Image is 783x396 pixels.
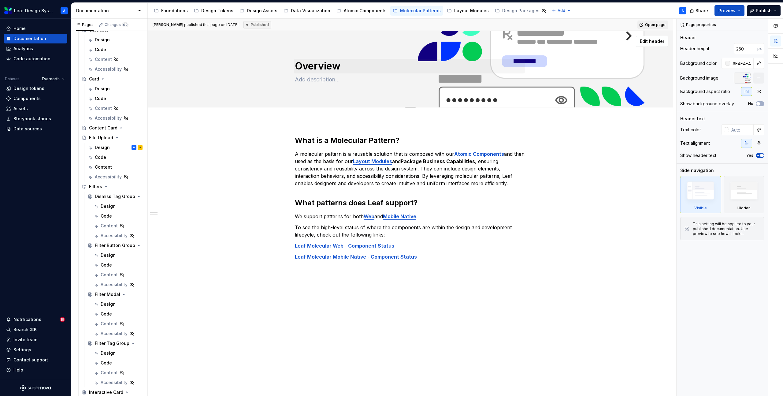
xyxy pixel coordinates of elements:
[502,8,540,14] div: Design Packages
[680,101,734,107] div: Show background overlay
[39,75,67,83] button: Evernorth
[91,378,145,387] a: Accessibility
[636,36,668,47] button: Edit header
[85,192,145,201] a: Dismiss Tag Group
[20,385,51,391] svg: Supernova Logo
[5,77,19,81] div: Dataset
[89,76,99,82] div: Card
[4,24,67,33] a: Home
[13,347,31,353] div: Settings
[746,153,753,158] label: Yes
[101,360,112,366] div: Code
[687,5,712,16] button: Share
[153,22,183,27] span: [PERSON_NAME]
[85,45,145,54] a: Code
[295,224,526,238] p: To see the high-level status of where the components are within the design and development lifecy...
[558,8,565,13] span: Add
[4,7,12,14] img: 6e787e26-f4c0-4230-8924-624fe4a2d214.png
[4,104,67,114] a: Assets
[680,140,710,146] div: Text alignment
[91,299,145,309] a: Design
[95,66,122,72] div: Accessibility
[454,151,504,157] a: Atomic Components
[13,116,51,122] div: Storybook stories
[85,94,145,103] a: Code
[353,158,392,164] a: Layout Modules
[13,316,41,323] div: Notifications
[91,358,145,368] a: Code
[680,75,718,81] div: Background image
[4,335,67,345] a: Invite team
[680,167,714,174] div: Side navigation
[694,206,707,211] div: Visible
[101,282,128,288] div: Accessibility
[85,35,145,45] a: Design
[95,340,129,346] div: Filter Tag Group
[95,105,112,111] div: Content
[101,350,116,356] div: Design
[91,280,145,290] a: Accessibility
[95,164,112,170] div: Content
[101,213,112,219] div: Code
[95,174,122,180] div: Accessibility
[4,94,67,103] a: Components
[85,103,145,113] a: Content
[91,231,145,241] a: Accessibility
[747,5,781,16] button: Publish
[85,162,145,172] a: Content
[281,6,333,16] a: Data Visualization
[681,8,684,13] div: A
[101,379,128,386] div: Accessibility
[680,116,705,122] div: Header text
[89,389,123,395] div: Interactive Card
[101,233,128,239] div: Accessibility
[13,46,33,52] div: Analytics
[89,125,117,131] div: Content Card
[680,127,701,133] div: Text color
[101,321,118,327] div: Content
[79,123,145,133] a: Content Card
[696,8,708,14] span: Share
[85,152,145,162] a: Code
[101,311,112,317] div: Code
[334,6,389,16] a: Atomic Components
[13,327,37,333] div: Search ⌘K
[737,206,751,211] div: Hidden
[85,54,145,64] a: Content
[13,126,42,132] div: Data sources
[4,84,67,93] a: Design tokens
[401,158,475,164] strong: Package Business Capabilities
[693,222,760,236] div: This setting will be applied to your published documentation. Use preview to see how it looks.
[1,4,70,17] button: Leaf Design SystemA
[13,95,41,102] div: Components
[680,35,696,41] div: Header
[85,172,145,182] a: Accessibility
[85,64,145,74] a: Accessibility
[95,47,106,53] div: Code
[105,22,128,27] div: Changes
[79,74,145,84] a: Card
[4,124,67,134] a: Data sources
[295,213,526,220] p: We support patterns for both and .
[247,8,277,14] div: Design Assets
[122,22,128,27] span: 92
[101,272,118,278] div: Content
[295,254,417,260] a: Leaf Molecular Mobile Native - Component Status
[13,35,46,42] div: Documentation
[734,43,757,54] input: Auto
[151,5,549,17] div: Page tree
[640,38,664,44] span: Edit header
[295,198,526,208] h2: What patterns does Leaf support?
[383,213,416,219] a: Mobile Native
[4,54,67,64] a: Code automation
[4,355,67,365] button: Contact support
[492,6,549,16] a: Design Packages
[60,317,65,322] span: 10
[91,309,145,319] a: Code
[4,114,67,124] a: Storybook stories
[14,8,53,14] div: Leaf Design System
[91,221,145,231] a: Content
